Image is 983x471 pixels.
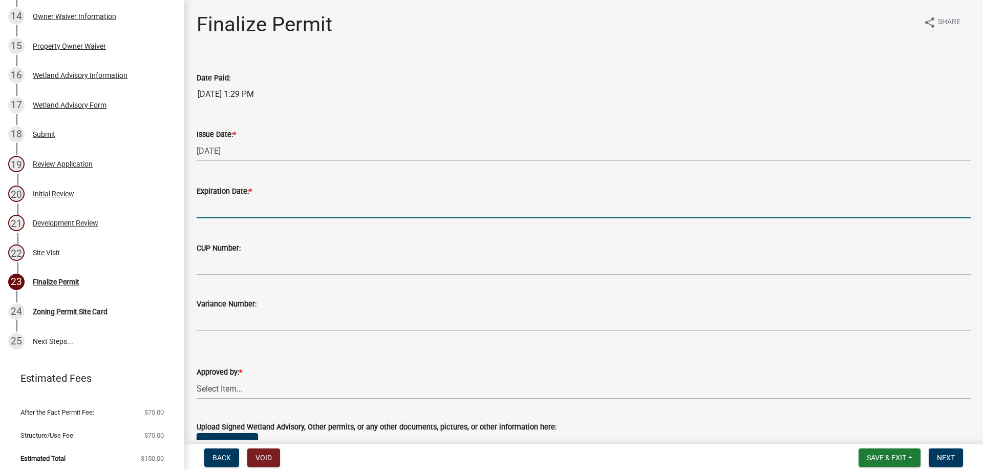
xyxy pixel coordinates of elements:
div: 14 [8,8,25,25]
div: 15 [8,38,25,54]
label: Expiration Date: [197,188,252,195]
div: 17 [8,97,25,113]
span: Structure/Use Fee: [20,432,75,439]
span: $75.00 [144,432,164,439]
div: 18 [8,126,25,142]
i: share [924,16,936,29]
button: Back [204,448,239,467]
span: $75.00 [144,409,164,416]
button: Save & Exit [859,448,921,467]
span: $150.00 [141,455,164,462]
span: Share [938,16,960,29]
div: 22 [8,244,25,261]
div: Site Visit [33,249,60,256]
div: Review Application [33,160,93,168]
span: Next [937,454,955,462]
h1: Finalize Permit [197,12,332,37]
div: Wetland Advisory Information [33,72,127,79]
a: Estimated Fees [8,368,168,388]
label: Approved by: [197,369,242,376]
label: Issue Date: [197,131,236,138]
div: Owner Waiver Information [33,13,116,20]
div: Wetland Advisory Form [33,101,106,109]
div: 25 [8,333,25,350]
div: Development Review [33,219,98,227]
div: 19 [8,156,25,172]
span: Back [212,454,231,462]
span: Estimated Total [20,455,66,462]
button: Void [247,448,280,467]
div: Zoning Permit Site Card [33,308,108,315]
label: Upload Signed Wetland Advisory, Other permits, or any other documents, pictures, or other informa... [197,424,557,431]
button: Next [929,448,963,467]
span: After the Fact Permit Fee: [20,409,94,416]
span: Save & Exit [867,454,906,462]
div: Property Owner Waiver [33,43,106,50]
button: Select files [197,433,258,452]
div: 20 [8,186,25,202]
div: 16 [8,67,25,84]
div: 21 [8,215,25,231]
div: 24 [8,303,25,320]
button: shareShare [915,12,969,32]
div: Submit [33,131,55,138]
label: CUP Number: [197,245,241,252]
div: 23 [8,274,25,290]
label: Date Paid: [197,75,230,82]
div: Initial Review [33,190,74,197]
label: Variance Number: [197,301,257,308]
div: Finalize Permit [33,278,79,285]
